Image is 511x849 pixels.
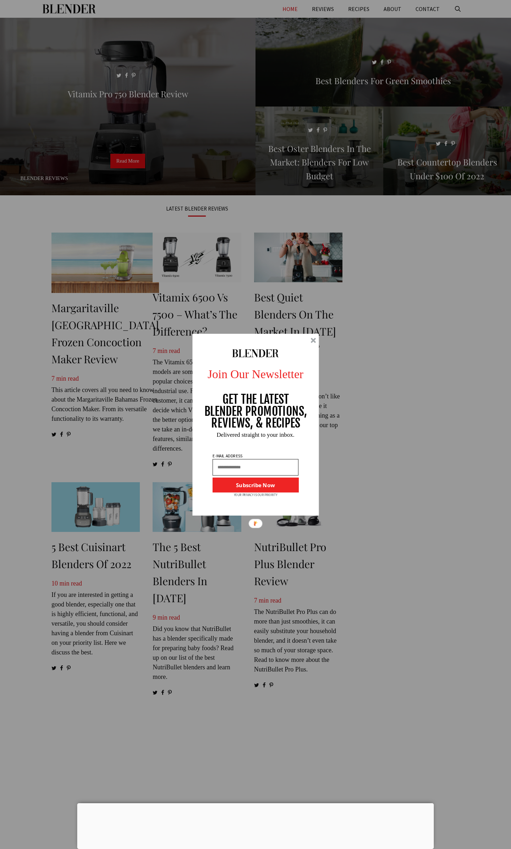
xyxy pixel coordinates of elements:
p: Delivered straight to your inbox. [186,431,325,437]
p: Join Our Newsletter [186,365,325,383]
p: GET THE LATEST BLENDER PROMOTIONS, REVIEWS, & RECIPES [204,393,307,429]
button: Subscribe Now [213,477,298,492]
p: YOUR PRIVACY IS OUR PRIORITY [234,492,278,497]
p: E-MAIL ADDRESS [212,453,243,458]
iframe: Advertisement [77,803,434,847]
